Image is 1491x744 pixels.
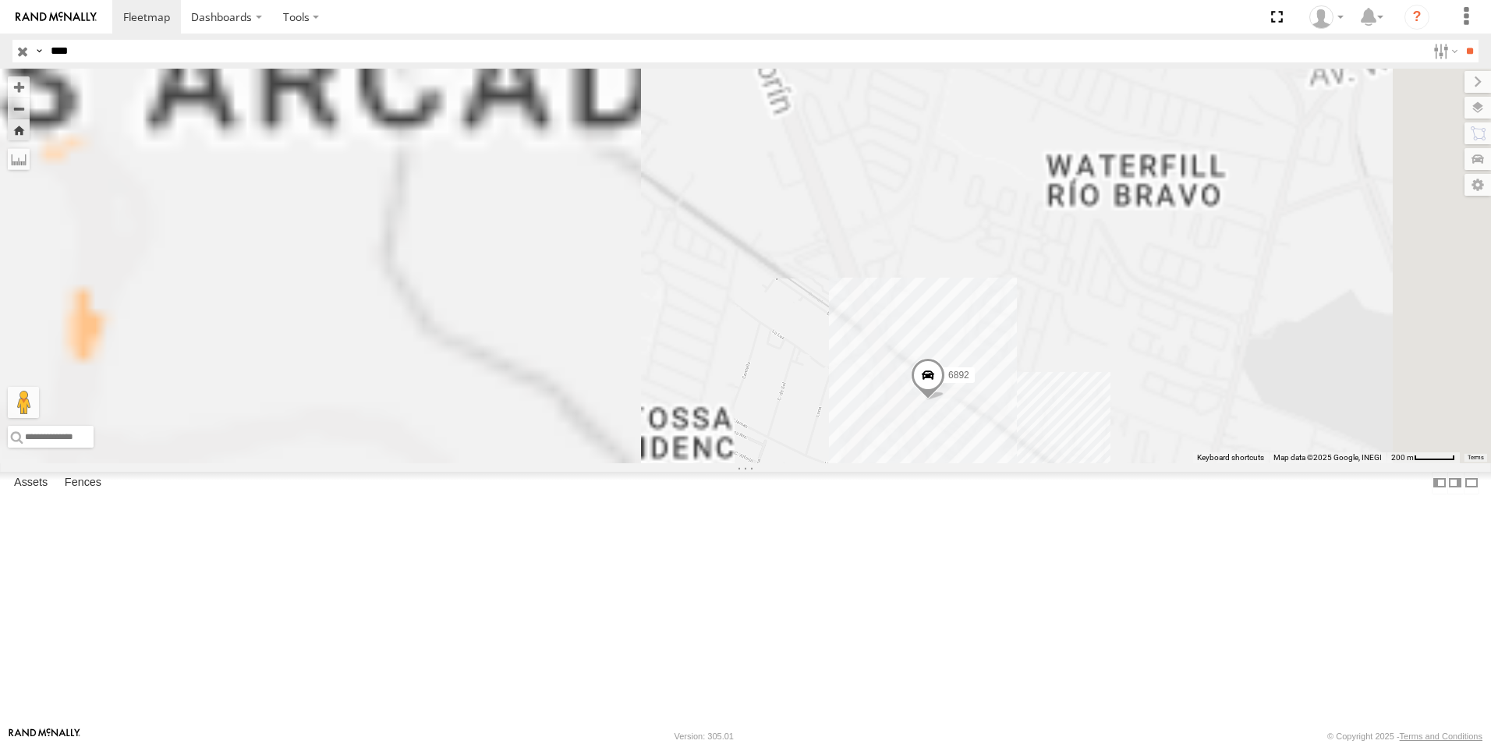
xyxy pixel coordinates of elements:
span: 6892 [948,370,969,381]
label: Fences [57,472,109,494]
label: Dock Summary Table to the Right [1447,472,1463,494]
button: Zoom Home [8,119,30,140]
div: © Copyright 2025 - [1327,732,1482,741]
button: Drag Pegman onto the map to open Street View [8,387,39,418]
button: Zoom out [8,97,30,119]
a: Terms and Conditions [1400,732,1482,741]
button: Map Scale: 200 m per 49 pixels [1387,452,1460,463]
label: Measure [8,148,30,170]
a: Terms [1468,455,1484,461]
div: Alonso Dominguez [1304,5,1349,29]
label: Map Settings [1464,174,1491,196]
a: Visit our Website [9,728,80,744]
button: Keyboard shortcuts [1197,452,1264,463]
label: Search Query [33,40,45,62]
label: Hide Summary Table [1464,472,1479,494]
div: Version: 305.01 [675,732,734,741]
img: rand-logo.svg [16,12,97,23]
span: 200 m [1391,453,1414,462]
button: Zoom in [8,76,30,97]
span: Map data ©2025 Google, INEGI [1273,453,1382,462]
label: Search Filter Options [1427,40,1461,62]
label: Assets [6,472,55,494]
label: Dock Summary Table to the Left [1432,472,1447,494]
i: ? [1404,5,1429,30]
